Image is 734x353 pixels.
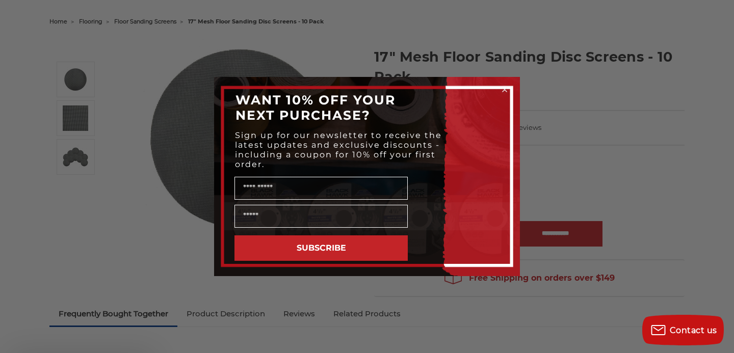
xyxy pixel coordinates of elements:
[670,325,717,335] span: Contact us
[642,315,724,345] button: Contact us
[234,205,408,228] input: Email
[500,85,510,95] button: Close dialog
[234,235,408,261] button: SUBSCRIBE
[235,92,396,123] span: WANT 10% OFF YOUR NEXT PURCHASE?
[235,130,442,169] span: Sign up for our newsletter to receive the latest updates and exclusive discounts - including a co...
